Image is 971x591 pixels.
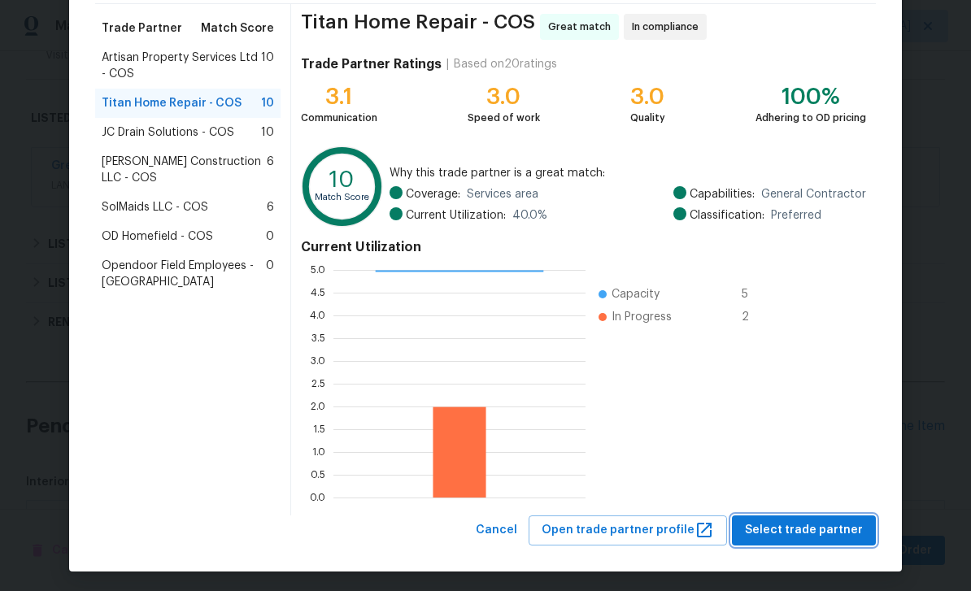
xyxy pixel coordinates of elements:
span: 10 [261,95,274,111]
text: 1.5 [313,424,325,434]
button: Select trade partner [732,515,876,545]
span: Opendoor Field Employees - [GEOGRAPHIC_DATA] [102,258,266,290]
span: Titan Home Repair - COS [301,14,535,40]
span: In Progress [612,309,672,325]
text: 5.0 [311,265,325,275]
span: 2 [742,309,768,325]
h4: Trade Partner Ratings [301,56,442,72]
span: Titan Home Repair - COS [102,95,242,111]
div: Adhering to OD pricing [755,110,866,126]
div: Quality [630,110,665,126]
span: General Contractor [761,186,866,202]
text: 2.0 [311,402,325,411]
span: Services area [467,186,538,202]
div: 3.0 [468,89,540,105]
span: Coverage: [406,186,460,202]
span: Trade Partner [102,20,182,37]
span: 6 [267,154,274,186]
h4: Current Utilization [301,239,866,255]
span: SolMaids LLC - COS [102,199,208,215]
text: 0.5 [311,470,325,480]
div: 100% [755,89,866,105]
div: | [442,56,454,72]
span: Preferred [771,207,821,224]
span: Cancel [476,520,517,541]
span: Open trade partner profile [542,520,714,541]
div: Based on 20 ratings [454,56,557,72]
span: 10 [261,50,274,82]
span: Artisan Property Services Ltd - COS [102,50,261,82]
span: 5 [742,286,768,302]
div: Communication [301,110,377,126]
span: 40.0 % [512,207,547,224]
span: Current Utilization: [406,207,506,224]
text: 3.5 [311,333,325,343]
span: 0 [266,258,274,290]
text: Match Score [315,193,369,202]
span: Capacity [612,286,660,302]
span: OD Homefield - COS [102,228,213,245]
span: In compliance [632,19,705,35]
text: 4.0 [310,311,325,320]
span: Select trade partner [745,520,863,541]
text: 2.5 [311,379,325,389]
text: 1.0 [312,447,325,457]
span: Classification: [690,207,764,224]
div: 3.0 [630,89,665,105]
span: [PERSON_NAME] Construction LLC - COS [102,154,267,186]
div: Speed of work [468,110,540,126]
span: 6 [267,199,274,215]
text: 4.5 [311,288,325,298]
text: 3.0 [311,356,325,366]
span: Match Score [201,20,274,37]
text: 10 [329,168,355,191]
button: Cancel [469,515,524,545]
span: JC Drain Solutions - COS [102,124,234,141]
span: Why this trade partner is a great match: [390,165,866,181]
div: 3.1 [301,89,377,105]
text: 0.0 [310,493,325,502]
span: 10 [261,124,274,141]
button: Open trade partner profile [529,515,727,545]
span: Capabilities: [690,186,755,202]
span: 0 [266,228,274,245]
span: Great match [548,19,617,35]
